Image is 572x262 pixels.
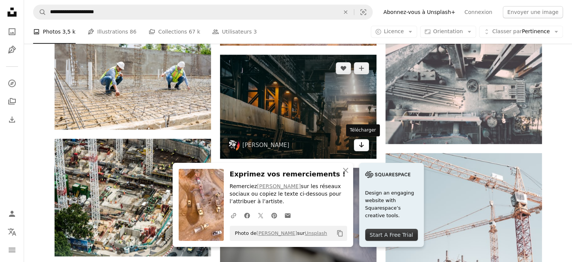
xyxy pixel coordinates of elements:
[385,26,542,144] img: Outil assorti de photographie en niveaux de gris
[231,227,327,239] span: Photo de sur
[5,224,20,239] button: Langue
[281,208,294,223] a: Partager par mail
[354,62,369,74] button: Ajouter à la collection
[5,112,20,127] a: Historique de téléchargement
[5,206,20,221] a: Connexion / S’inscrire
[88,20,137,44] a: Illustrations 86
[5,24,20,39] a: Photos
[334,227,346,240] button: Copier dans le presse-papier
[220,103,376,110] a: bâtiment vide en métal noir
[359,163,424,247] a: Design an engaging website with Squarespace’s creative tools.Start A Free Trial
[189,28,200,36] span: 67 k
[33,5,46,19] button: Rechercher sur Unsplash
[243,141,290,149] a: [PERSON_NAME]
[220,55,376,159] img: bâtiment vide en métal noir
[379,6,460,18] a: Abonnez-vous à Unsplash+
[253,28,257,36] span: 3
[365,169,410,180] img: file-1705255347840-230a6ab5bca9image
[503,6,563,18] button: Envoyer une image
[5,242,20,257] button: Menu
[55,194,211,201] a: Photographie aérienne de la construction de bâtiments
[55,74,211,81] a: deux travailleurs de la construction travaillant sur un chantier de construction
[5,5,20,21] a: Accueil — Unsplash
[228,139,240,151] img: Accéder au profil de Ant Rozetsky
[479,26,563,38] button: Classer parPertinence
[354,139,369,151] a: Télécharger
[365,229,418,241] div: Start A Free Trial
[5,76,20,91] a: Explorer
[5,42,20,57] a: Illustrations
[492,28,550,35] span: Pertinence
[130,28,137,36] span: 86
[371,26,417,38] button: Licence
[420,26,476,38] button: Orientation
[5,94,20,109] a: Collections
[346,124,380,136] div: Télécharger
[230,183,347,205] p: Remerciez sur les réseaux sociaux ou copiez le texte ci-dessous pour l’attribuer à l’artiste.
[433,28,463,34] span: Orientation
[336,62,351,74] button: J’aime
[254,208,267,223] a: Partagez-leTwitter
[55,25,211,130] img: deux travailleurs de la construction travaillant sur un chantier de construction
[149,20,200,44] a: Collections 67 k
[365,189,418,219] span: Design an engaging website with Squarespace’s creative tools.
[337,5,354,19] button: Effacer
[354,5,372,19] button: Recherche de visuels
[267,208,281,223] a: Partagez-lePinterest
[55,139,211,256] img: Photographie aérienne de la construction de bâtiments
[384,28,404,34] span: Licence
[240,208,254,223] a: Partagez-leFacebook
[385,81,542,88] a: Outil assorti de photographie en niveaux de gris
[305,230,327,236] a: Unsplash
[257,183,300,189] a: [PERSON_NAME]
[230,169,347,180] h3: Exprimez vos remerciements !
[212,20,257,44] a: Utilisateurs 3
[256,230,297,236] a: [PERSON_NAME]
[492,28,522,34] span: Classer par
[33,5,373,20] form: Rechercher des visuels sur tout le site
[460,6,497,18] a: Connexion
